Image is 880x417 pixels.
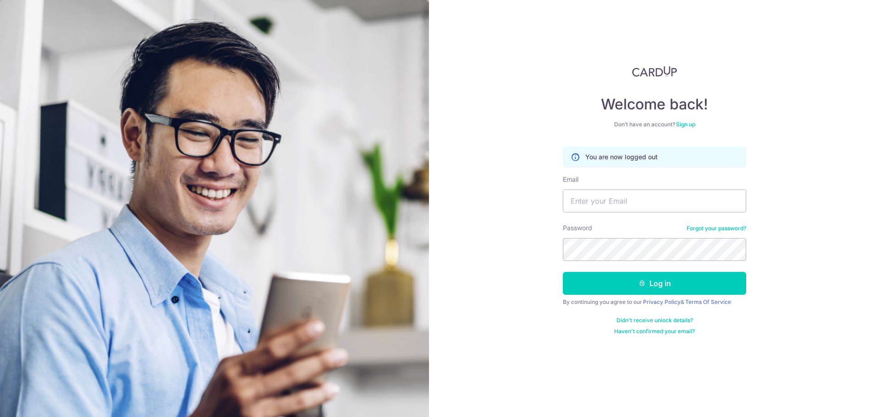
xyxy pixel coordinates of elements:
[685,298,731,305] a: Terms Of Service
[563,223,592,233] label: Password
[563,190,746,212] input: Enter your Email
[643,298,681,305] a: Privacy Policy
[563,121,746,128] div: Don’t have an account?
[676,121,695,128] a: Sign up
[563,272,746,295] button: Log in
[614,328,695,335] a: Haven't confirmed your email?
[585,152,658,162] p: You are now logged out
[563,175,578,184] label: Email
[563,298,746,306] div: By continuing you agree to our &
[616,317,693,324] a: Didn't receive unlock details?
[632,66,677,77] img: CardUp Logo
[687,225,746,232] a: Forgot your password?
[563,95,746,114] h4: Welcome back!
